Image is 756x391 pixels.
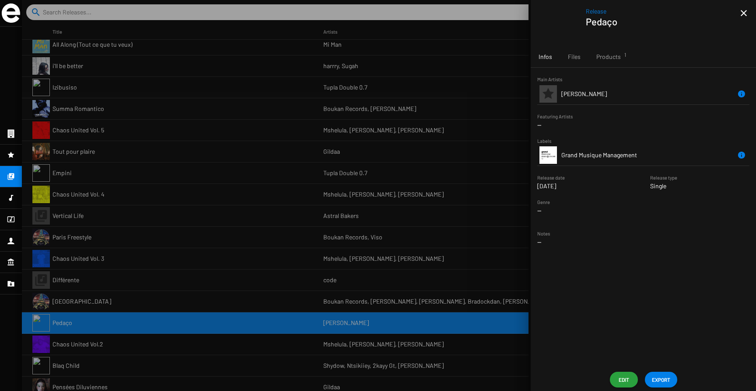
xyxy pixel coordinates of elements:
[2,3,20,23] img: grand-sigle.svg
[537,238,749,246] p: --
[650,182,666,190] span: Single
[537,138,551,144] small: Labels
[738,8,749,18] mat-icon: close
[645,372,677,388] button: EXPORT
[561,151,637,159] span: Grand Musique Management
[561,90,607,97] span: [PERSON_NAME]
[537,199,550,205] small: Genre
[568,52,581,61] span: Files
[596,52,621,61] span: Products
[537,206,550,215] p: --
[537,182,565,190] p: [DATE]
[537,121,749,129] p: --
[537,175,565,180] small: Release date
[586,16,733,27] h1: Pedaço
[586,7,740,16] span: Release
[610,372,638,388] button: Edit
[617,372,631,388] span: Edit
[537,114,573,119] small: Featuring Artists
[650,175,677,180] small: Release type
[652,372,670,388] span: EXPORT
[537,76,562,82] small: Main Artists
[539,146,557,164] img: telechargement-%281%29.png
[537,231,550,236] small: Notes
[539,52,552,61] span: Infos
